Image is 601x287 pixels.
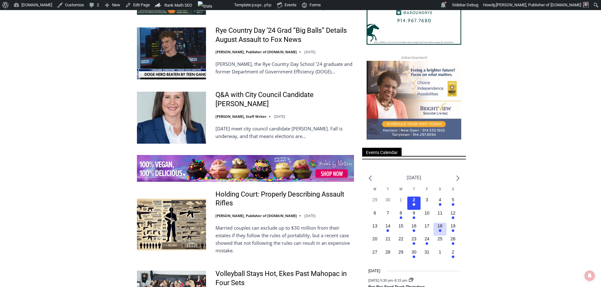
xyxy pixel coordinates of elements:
[400,210,402,215] time: 8
[215,60,354,75] p: [PERSON_NAME], the Rye Country Day School ’24 graduate and former Department of Government Effici...
[372,197,377,202] time: 29
[368,223,381,236] button: 13
[421,210,433,223] button: 10
[5,63,84,78] h4: [PERSON_NAME] Read Sanctuary Fall Fest: [DATE]
[413,242,415,245] em: Has events
[368,210,381,223] button: 6
[381,197,394,210] button: 30
[368,278,393,282] span: [DATE] 5:30 pm
[368,197,381,210] button: 29
[159,0,298,61] div: "The first chef I interviewed talked about coming to [GEOGRAPHIC_DATA] from [GEOGRAPHIC_DATA] in ...
[407,249,420,262] button: 30 Has events
[424,223,429,228] time: 17
[368,187,381,197] div: Monday
[398,250,404,255] time: 29
[394,197,407,210] button: 1
[433,187,446,197] div: Saturday
[451,223,456,228] time: 19
[400,216,402,219] em: Has events
[386,250,391,255] time: 28
[421,223,433,236] button: 17
[304,213,315,218] time: [DATE]
[413,255,415,258] em: Has events
[152,61,306,78] a: Intern @ [DOMAIN_NAME]
[411,250,416,255] time: 30
[452,216,454,219] em: Has events
[372,250,377,255] time: 27
[407,197,420,210] button: 2 Has events
[439,197,441,202] time: 4
[421,197,433,210] button: 3
[407,236,420,249] button: 23 Has events
[198,1,233,9] img: Views over 48 hours. Click for more Jetpack Stats.
[398,223,404,228] time: 15
[367,61,461,140] a: Brightview Senior Living
[381,187,394,197] div: Tuesday
[137,155,354,182] img: Baked by Melissa
[452,187,454,191] span: S
[413,216,415,219] em: Has events
[451,210,456,215] time: 12
[71,53,72,60] div: /
[407,223,420,236] button: 16 Has events
[433,223,446,236] button: 18 Has events
[421,236,433,249] button: 24 Has events
[381,249,394,262] button: 28
[137,92,206,143] img: Q&A with City Council Candidate Amy Kesavan
[215,125,354,140] p: [DATE] meet city council candidate [PERSON_NAME]. Fall is underway, and that means elections are…
[304,49,315,54] time: [DATE]
[433,197,446,210] button: 4 Has events
[446,197,459,210] button: 5 Has events
[433,236,446,249] button: 25
[407,173,421,182] li: [DATE]
[368,249,381,262] button: 27
[398,236,404,241] time: 22
[386,223,391,228] time: 14
[368,175,372,181] a: Previous month
[407,187,420,197] div: Thursday
[252,3,272,7] span: page.php
[66,19,91,52] div: Co-sponsored by Westchester County Parks
[215,114,267,119] a: [PERSON_NAME], Staff Writer
[362,148,402,156] span: Events Calendar
[372,223,377,228] time: 13
[421,187,433,197] div: Friday
[446,236,459,249] button: 26 Has events
[164,3,192,8] span: Rank Math SEO
[386,197,391,202] time: 30
[66,53,69,60] div: 1
[452,197,454,202] time: 5
[381,236,394,249] button: 21
[386,229,389,232] em: Has events
[372,236,377,241] time: 20
[496,3,581,7] span: [PERSON_NAME], Publisher of [DOMAIN_NAME]
[394,187,407,197] div: Wednesday
[421,249,433,262] button: 31
[387,187,389,191] span: T
[374,187,376,191] span: M
[446,187,459,197] div: Sunday
[394,210,407,223] button: 8 Has events
[452,255,454,258] em: Has events
[395,278,407,282] span: 8:15 pm
[399,187,402,191] span: W
[368,236,381,249] button: 20
[456,175,460,181] a: Next month
[433,210,446,223] button: 11
[411,223,416,228] time: 16
[394,223,407,236] button: 15
[452,250,454,255] time: 2
[381,210,394,223] button: 7
[424,236,429,241] time: 24
[0,63,94,78] a: [PERSON_NAME] Read Sanctuary Fall Fest: [DATE]
[439,250,441,255] time: 1
[395,55,433,60] span: Advertisement
[215,26,354,44] a: Rye Country Day ’24 Grad “Big Balls” Details August Assault to Fox News
[400,197,402,202] time: 1
[413,210,415,215] time: 9
[426,197,428,202] time: 3
[215,49,297,54] a: [PERSON_NAME], Publisher of [DOMAIN_NAME]
[386,236,391,241] time: 21
[165,63,292,77] span: Intern @ [DOMAIN_NAME]
[413,197,415,202] time: 2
